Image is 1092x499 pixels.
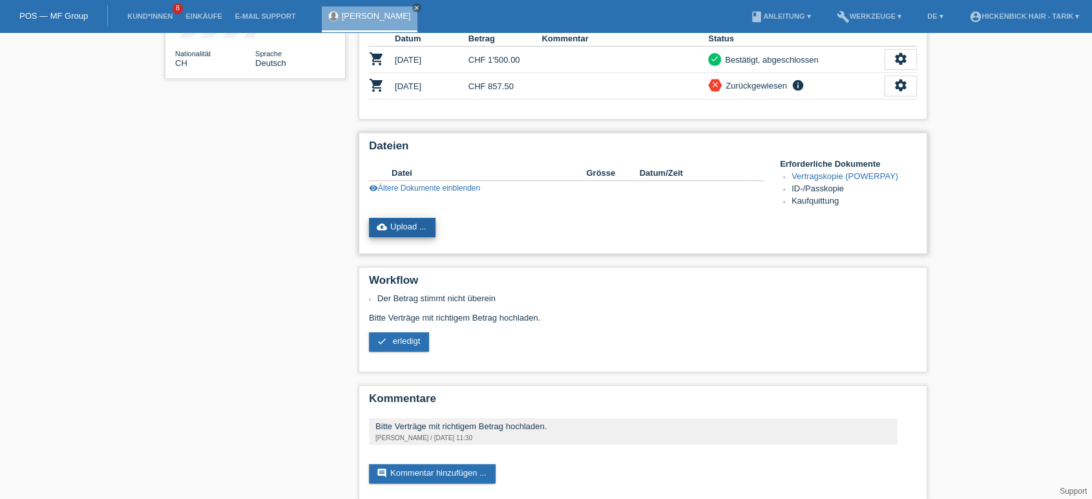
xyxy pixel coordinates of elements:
th: Datei [392,165,586,181]
a: Einkäufe [179,12,228,20]
th: Betrag [468,31,542,47]
i: close [414,5,420,11]
span: Deutsch [255,58,286,68]
td: CHF 1'500.00 [468,47,542,73]
i: visibility [369,184,378,193]
a: POS — MF Group [19,11,88,21]
h4: Erforderliche Dokumente [780,159,917,169]
i: settings [894,52,908,66]
a: commentKommentar hinzufügen ... [369,464,496,483]
i: cloud_upload [377,222,387,232]
i: check [377,336,387,346]
i: close [711,80,720,89]
span: erledigt [393,336,421,346]
i: comment [377,468,387,478]
a: check erledigt [369,332,429,352]
span: Nationalität [175,50,211,58]
i: book [750,10,763,23]
div: Bestätigt, abgeschlossen [721,53,819,67]
a: buildWerkzeuge ▾ [830,12,908,20]
a: account_circleHickenbick Hair - Tarik ▾ [962,12,1086,20]
i: info [790,79,806,92]
a: DE ▾ [921,12,949,20]
td: CHF 857.50 [468,73,542,100]
h2: Dateien [369,140,917,159]
th: Kommentar [541,31,708,47]
a: cloud_uploadUpload ... [369,218,436,237]
th: Datum [395,31,468,47]
a: visibilityÄltere Dokumente einblenden [369,184,480,193]
h2: Kommentare [369,392,917,412]
td: [DATE] [395,47,468,73]
a: close [412,3,421,12]
i: POSP00025343 [369,78,384,93]
div: [PERSON_NAME] / [DATE] 11:30 [375,434,891,441]
i: account_circle [969,10,982,23]
a: Support [1060,487,1087,496]
i: build [836,10,849,23]
span: Schweiz [175,58,187,68]
a: Vertragskopie (POWERPAY) [792,171,898,181]
i: check [710,54,719,63]
div: Bitte Verträge mit richtigem Betrag hochladen. [375,421,891,431]
div: Bitte Verträge mit richtigem Betrag hochladen. [369,293,917,361]
div: Zurückgewiesen [722,79,787,92]
th: Status [708,31,885,47]
th: Datum/Zeit [640,165,746,181]
h2: Workflow [369,274,917,293]
i: POSP00004834 [369,51,384,67]
li: ID-/Passkopie [792,184,917,196]
a: [PERSON_NAME] [342,11,411,21]
a: Kund*innen [121,12,179,20]
span: Sprache [255,50,282,58]
a: E-Mail Support [229,12,302,20]
span: 8 [173,3,183,14]
i: settings [894,78,908,92]
a: bookAnleitung ▾ [744,12,817,20]
td: [DATE] [395,73,468,100]
th: Grösse [586,165,639,181]
li: Kaufquittung [792,196,917,208]
li: Der Betrag stimmt nicht überein [377,293,917,303]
